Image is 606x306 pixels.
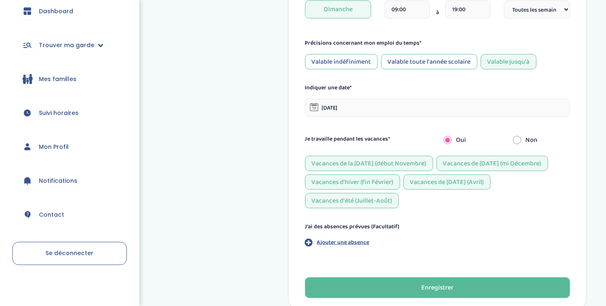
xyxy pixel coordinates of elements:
[39,75,76,84] span: Mes familles
[39,7,73,16] span: Dashboard
[381,54,477,69] div: Valable toute l'année scolaire
[305,156,433,171] div: Vacances de la [DATE] (début Novembre)
[305,39,422,48] label: Précisions concernant mon emploi du temps*
[384,0,430,19] input: heure de debut
[507,131,576,149] div: Non
[305,193,399,208] div: Vacances d'été (Juillet-Août)
[39,109,79,117] span: Suivi horaires
[305,0,371,19] span: Dimanche
[305,222,400,231] label: J'ai des absences prévues (Facultatif)
[12,132,127,162] a: Mon Profil
[445,0,491,19] input: heure de fin
[305,54,378,69] div: Valable indéfiniment
[305,135,391,143] label: Je travaille pendant les vacances*
[305,238,370,247] button: Ajouter une absence
[437,156,548,171] div: Vacances de [DATE] (mi Décembre)
[12,30,127,60] a: Trouver ma garde
[437,131,507,149] div: Oui
[421,283,453,293] div: Enregistrer
[12,242,127,265] a: Se déconnecter
[403,175,491,190] div: Vacances de [DATE] (Avril)
[39,210,64,219] span: Contact
[305,277,570,298] button: Enregistrer
[305,175,400,190] div: Vacances d'hiver (fin Février)
[12,166,127,196] a: Notifications
[305,99,570,117] input: La date de fin
[12,200,127,229] a: Contact
[46,249,94,257] span: Se déconnecter
[317,238,370,247] p: Ajouter une absence
[12,64,127,94] a: Mes familles
[12,98,127,128] a: Suivi horaires
[39,177,77,185] span: Notifications
[39,143,69,151] span: Mon Profil
[305,84,352,92] label: Indiquer une date*
[481,54,537,69] div: Valable jusqu'à
[39,41,94,50] span: Trouver ma garde
[436,8,439,17] span: à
